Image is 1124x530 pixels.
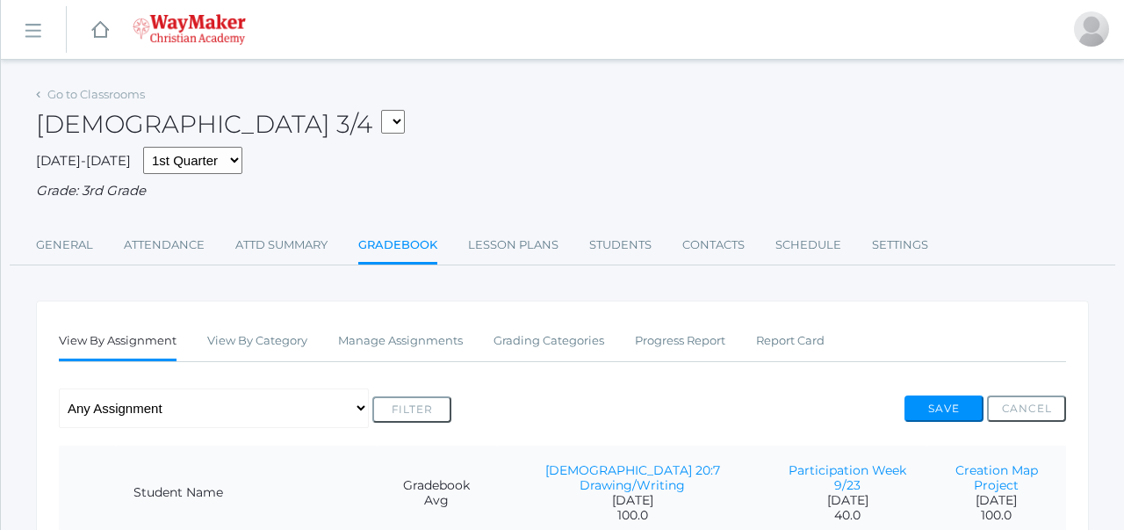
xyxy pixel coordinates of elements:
[786,508,910,523] span: 40.0
[36,111,405,138] h2: [DEMOGRAPHIC_DATA] 3/4
[872,228,928,263] a: Settings
[207,323,307,359] a: View By Category
[235,228,328,263] a: Attd Summary
[635,323,725,359] a: Progress Report
[358,228,437,265] a: Gradebook
[494,323,604,359] a: Grading Categories
[47,87,145,101] a: Go to Classrooms
[515,508,751,523] span: 100.0
[36,152,131,169] span: [DATE]-[DATE]
[468,228,558,263] a: Lesson Plans
[775,228,841,263] a: Schedule
[36,228,93,263] a: General
[987,396,1066,422] button: Cancel
[545,462,720,493] a: [DEMOGRAPHIC_DATA] 20:7 Drawing/Writing
[945,493,1048,508] span: [DATE]
[789,462,906,493] a: Participation Week 9/23
[945,508,1048,523] span: 100.0
[133,14,246,45] img: 4_waymaker-logo-stack-white.png
[682,228,745,263] a: Contacts
[786,493,910,508] span: [DATE]
[1074,11,1109,47] div: Joshua Bennett
[756,323,825,359] a: Report Card
[36,181,1089,201] div: Grade: 3rd Grade
[124,228,205,263] a: Attendance
[904,396,983,422] button: Save
[589,228,652,263] a: Students
[59,323,177,361] a: View By Assignment
[515,493,751,508] span: [DATE]
[955,462,1038,493] a: Creation Map Project
[338,323,463,359] a: Manage Assignments
[372,396,451,423] button: Filter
